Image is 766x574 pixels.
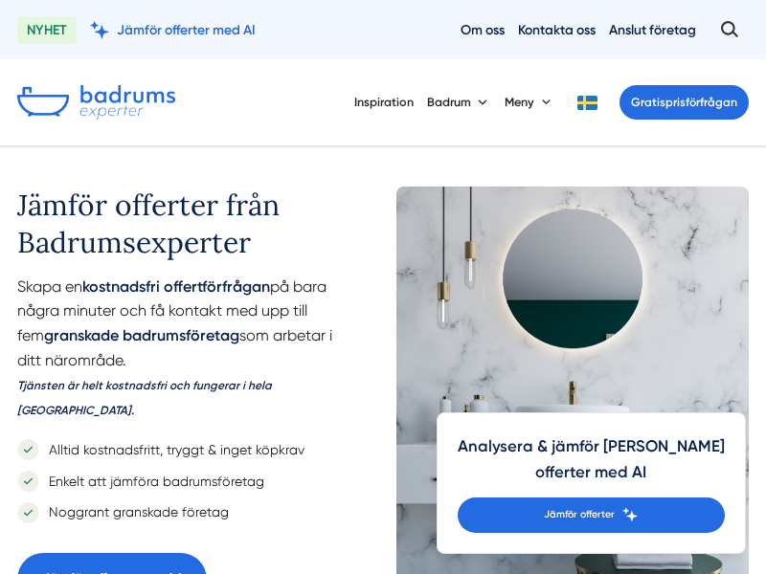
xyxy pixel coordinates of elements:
[505,79,554,124] button: Meny
[39,471,265,492] p: Enkelt att jämföra badrumsföretag
[17,379,272,417] i: Tjänsten är helt kostnadsfri och fungerar i hela [GEOGRAPHIC_DATA].
[518,21,596,39] a: Kontakta oss
[17,16,77,44] span: NYHET
[609,21,696,39] a: Anslut företag
[44,326,239,344] strong: granskade badrumsföretag
[17,275,370,430] p: Skapa en på bara några minuter och få kontakt med upp till fem som arbetar i ditt närområde.
[631,95,665,109] span: Gratis
[17,85,175,120] img: Badrumsexperter.se logotyp
[461,21,505,39] a: Om oss
[117,21,256,39] span: Jämför offerter med AI
[458,497,725,533] a: Jämför offerter
[39,501,230,522] p: Noggrant granskade företag
[544,507,615,523] span: Jämför offerter
[17,187,370,275] h1: Jämför offerter från Badrumsexperter
[39,439,305,460] p: Alltid kostnadsfritt, tryggt & inget köpkrav
[90,21,256,39] a: Jämför offerter med AI
[458,433,725,497] h4: Analysera & jämför [PERSON_NAME] offerter med AI
[82,277,270,296] strong: kostnadsfri offertförfrågan
[427,79,491,124] button: Badrum
[354,79,414,124] a: Inspiration
[620,85,749,120] a: Gratisprisförfrågan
